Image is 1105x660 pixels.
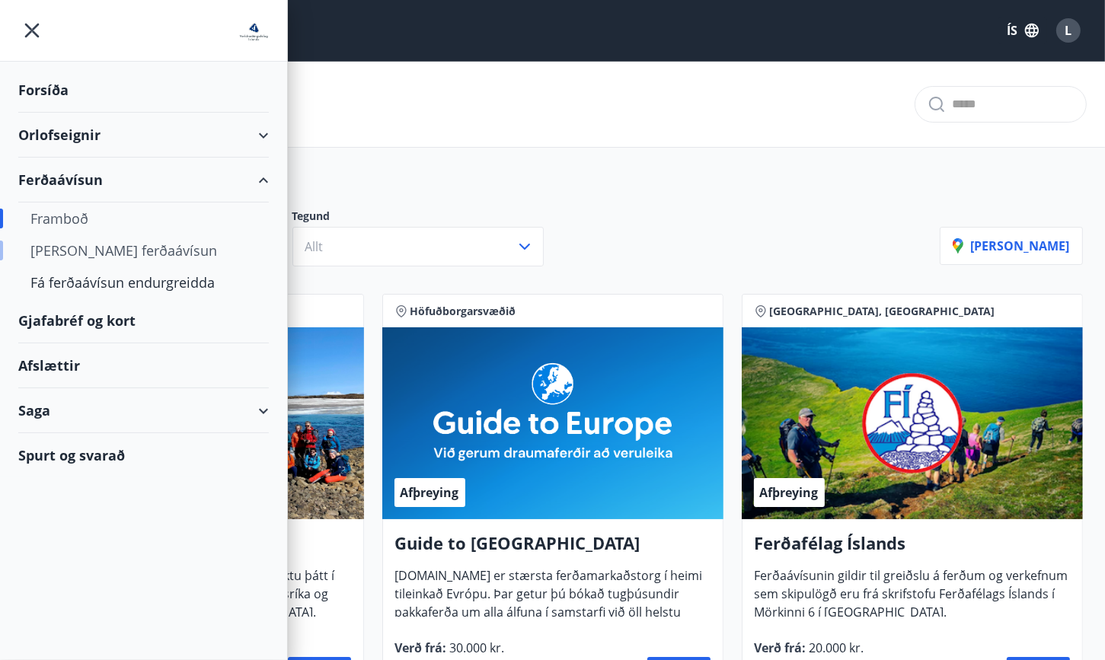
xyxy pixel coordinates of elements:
div: Framboð [30,202,257,234]
span: Allt [305,238,324,255]
button: menu [18,17,46,44]
div: Ferðaávísun [18,158,269,202]
span: Vertu með í gönguhópi með Fjallafjöri og taktu þátt í að skapa heilbrigðan grundvöll fyrir kærlei... [36,567,335,633]
span: 20.000 kr. [806,639,864,656]
p: [PERSON_NAME] [953,238,1070,254]
div: Afslættir [18,343,269,388]
div: Spurt og svarað [18,433,269,477]
span: 30.000 kr. [447,639,505,656]
span: Afþreying [401,484,459,501]
p: Tegund [292,209,562,227]
div: Orlofseignir [18,113,269,158]
button: Allt [292,227,544,266]
span: Höfuðborgarsvæðið [410,304,516,319]
button: ÍS [998,17,1047,44]
span: [GEOGRAPHIC_DATA], [GEOGRAPHIC_DATA] [770,304,995,319]
div: Forsíða [18,68,269,113]
span: Ferðaávísunin gildir til greiðslu á ferðum og verkefnum sem skipulögð eru frá skrifstofu Ferðafél... [755,567,1068,633]
h4: Ferðafélag Íslands [755,531,1070,566]
span: L [1065,22,1072,39]
button: L [1050,12,1087,49]
div: [PERSON_NAME] ferðaávísun [30,234,257,266]
div: Gjafabréf og kort [18,298,269,343]
div: Fá ferðaávísun endurgreidda [30,266,257,298]
h4: Guide to [GEOGRAPHIC_DATA] [395,531,711,566]
span: Afþreying [760,484,819,501]
div: Saga [18,388,269,433]
button: [PERSON_NAME] [940,227,1083,265]
img: union_logo [238,17,269,47]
